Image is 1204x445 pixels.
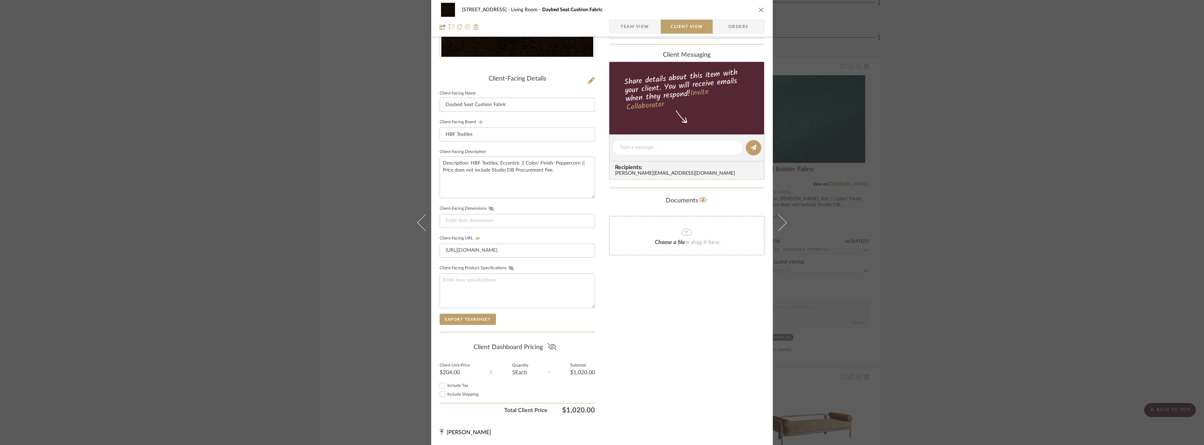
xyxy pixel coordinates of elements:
label: Subtotal [570,364,595,367]
label: Client-Facing Dimensions [440,206,496,211]
button: close [758,7,764,13]
div: = [548,368,551,377]
label: Client-Facing Name [440,92,476,95]
label: Client-Facing Brand [440,120,485,125]
input: Enter Client-Facing Item Name [440,98,595,112]
img: f12e3c8a-f15d-44a4-ad24-623807469580_48x40.jpg [440,3,456,17]
button: Export Tearsheet [440,314,496,325]
div: Client-Facing Details [440,75,595,83]
span: Total Client Price [440,406,547,415]
div: $1,020.00 [570,370,595,375]
span: $1,020.00 [547,406,595,415]
input: Enter item dimensions [440,214,595,228]
div: Client Dashboard Pricing [440,339,595,355]
span: Orders [721,20,756,34]
button: Client-Facing Dimensions [486,206,496,211]
span: Daybed Seat Cushion Fabric [542,7,603,12]
input: Enter item URL [440,244,595,258]
span: Client View [671,20,703,34]
div: [PERSON_NAME][EMAIL_ADDRESS][DOMAIN_NAME] [615,171,761,176]
button: Client-Facing URL [473,236,482,241]
span: Include Shipping [447,392,478,396]
span: Choose a file [655,239,685,245]
button: Client-Facing Brand [476,120,485,125]
label: Client-Facing URL [440,236,482,241]
button: Client-Facing Product Specifications [506,266,516,271]
img: Remove from project [473,24,479,30]
label: Quantity [512,364,528,367]
input: Enter Client-Facing Brand [440,127,595,141]
label: Client Unit Price [440,364,470,367]
span: or drag it here. [685,239,721,245]
div: Documents [609,195,764,206]
span: Include Tax [447,383,468,388]
label: Client-Facing Description [440,150,486,154]
div: Share details about this item with your client. You will receive emails when they respond! [608,67,765,113]
div: client Messaging [609,51,764,59]
div: $204.00 [440,370,470,375]
label: Client-Facing Product Specifications [440,266,516,271]
div: 5 Each [512,370,528,375]
span: [PERSON_NAME] [447,430,491,435]
div: X [489,368,492,377]
span: Recipients: [615,164,761,171]
span: [STREET_ADDRESS] [462,7,511,12]
span: Living Room [511,7,542,12]
span: Team View [621,20,649,34]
